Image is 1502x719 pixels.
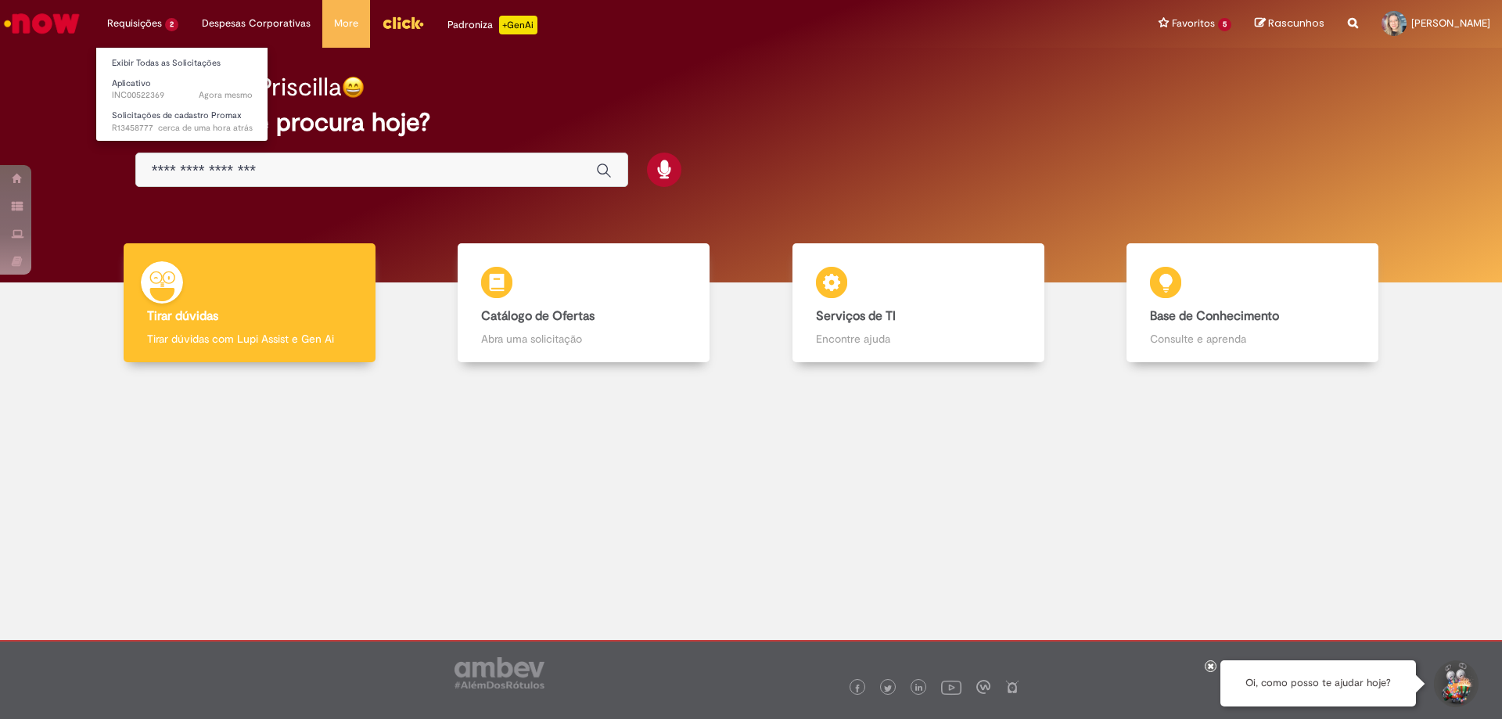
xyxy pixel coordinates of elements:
[199,89,253,101] time: 28/08/2025 16:27:20
[884,685,892,692] img: logo_footer_twitter.png
[135,109,1367,136] h2: O que você procura hoje?
[751,243,1086,363] a: Serviços de TI Encontre ajuda
[481,308,595,324] b: Catálogo de Ofertas
[147,308,218,324] b: Tirar dúvidas
[1086,243,1421,363] a: Base de Conhecimento Consulte e aprenda
[165,18,178,31] span: 2
[199,89,253,101] span: Agora mesmo
[976,680,990,694] img: logo_footer_workplace.png
[816,308,896,324] b: Serviços de TI
[1411,16,1490,30] span: [PERSON_NAME]
[816,331,1021,347] p: Encontre ajuda
[112,77,151,89] span: Aplicativo
[1172,16,1215,31] span: Favoritos
[1005,680,1019,694] img: logo_footer_naosei.png
[334,16,358,31] span: More
[342,76,365,99] img: happy-face.png
[915,684,923,693] img: logo_footer_linkedin.png
[1268,16,1324,31] span: Rascunhos
[112,110,242,121] span: Solicitações de cadastro Promax
[202,16,311,31] span: Despesas Corporativas
[447,16,537,34] div: Padroniza
[481,331,686,347] p: Abra uma solicitação
[1255,16,1324,31] a: Rascunhos
[853,685,861,692] img: logo_footer_facebook.png
[1220,660,1416,706] div: Oi, como posso te ajudar hoje?
[1218,18,1231,31] span: 5
[499,16,537,34] p: +GenAi
[941,677,961,697] img: logo_footer_youtube.png
[2,8,82,39] img: ServiceNow
[96,107,268,136] a: Aberto R13458777 : Solicitações de cadastro Promax
[1432,660,1479,707] button: Iniciar Conversa de Suporte
[158,122,253,134] span: cerca de uma hora atrás
[1150,331,1355,347] p: Consulte e aprenda
[1150,308,1279,324] b: Base de Conhecimento
[96,75,268,104] a: Aberto INC00522369 : Aplicativo
[82,243,417,363] a: Tirar dúvidas Tirar dúvidas com Lupi Assist e Gen Ai
[147,331,352,347] p: Tirar dúvidas com Lupi Assist e Gen Ai
[95,47,268,142] ul: Requisições
[382,11,424,34] img: click_logo_yellow_360x200.png
[107,16,162,31] span: Requisições
[455,657,544,688] img: logo_footer_ambev_rotulo_gray.png
[417,243,752,363] a: Catálogo de Ofertas Abra uma solicitação
[112,89,253,102] span: INC00522369
[96,55,268,72] a: Exibir Todas as Solicitações
[112,122,253,135] span: R13458777
[158,122,253,134] time: 28/08/2025 15:40:33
